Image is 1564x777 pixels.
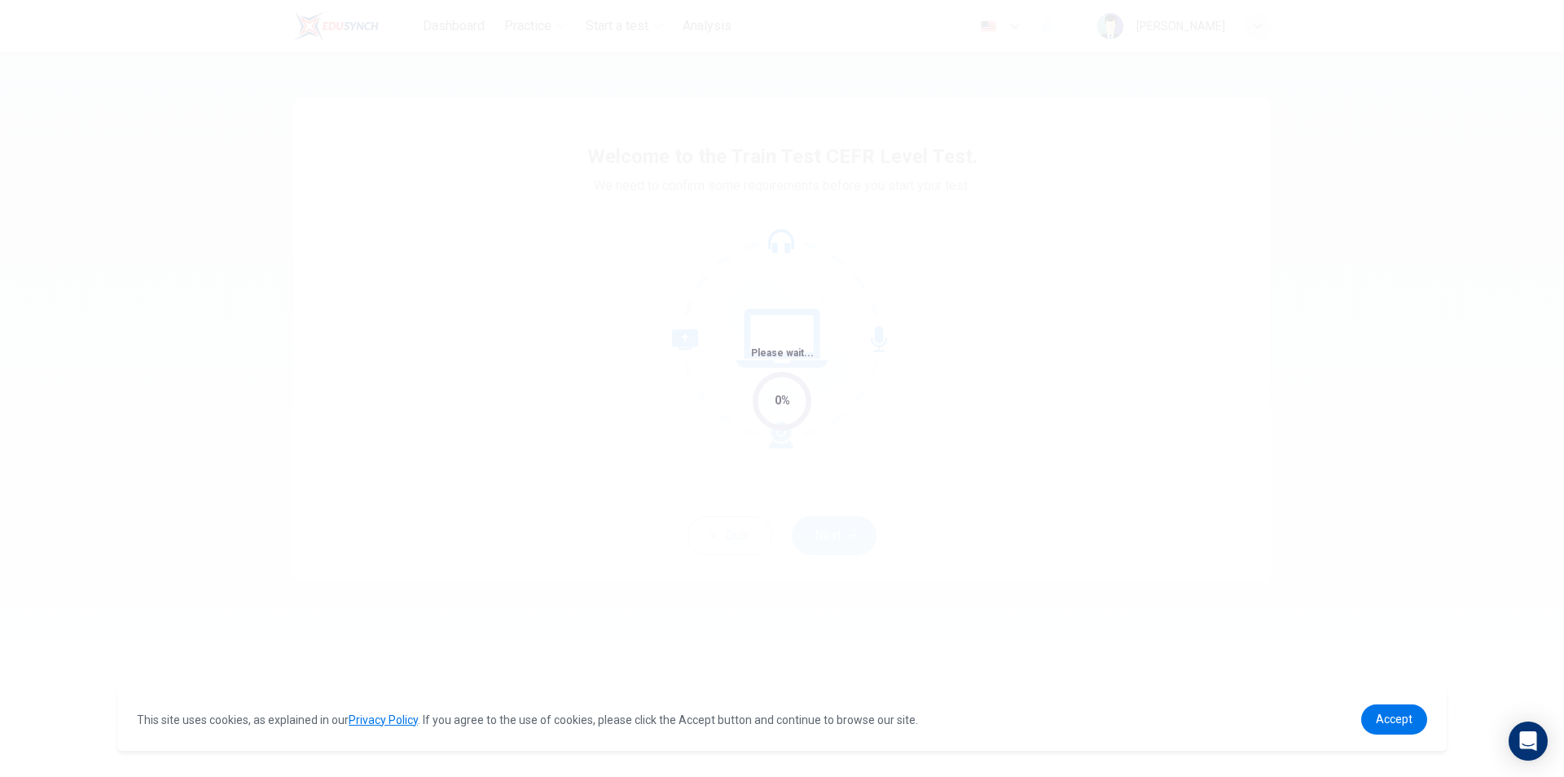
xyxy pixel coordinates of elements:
[775,391,790,410] div: 0%
[1376,713,1412,726] span: Accept
[1361,704,1427,735] a: dismiss cookie message
[349,713,418,726] a: Privacy Policy
[1509,722,1548,761] div: Open Intercom Messenger
[117,688,1447,751] div: cookieconsent
[751,347,814,359] span: Please wait...
[137,713,918,726] span: This site uses cookies, as explained in our . If you agree to the use of cookies, please click th...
